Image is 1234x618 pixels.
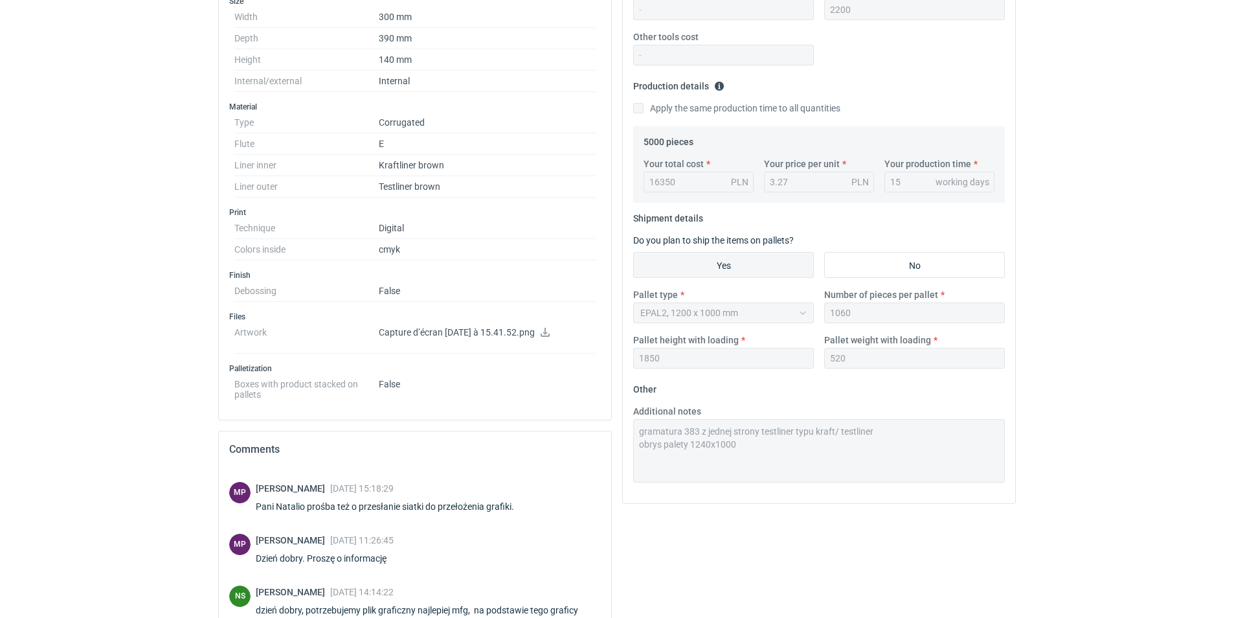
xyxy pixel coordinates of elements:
[633,334,739,347] label: Pallet height with loading
[234,112,379,133] dt: Type
[633,102,840,115] label: Apply the same production time to all quantities
[379,280,596,302] dd: False
[330,483,394,494] span: [DATE] 15:18:29
[256,552,402,565] div: Dzień dobry. Proszę o informację
[234,218,379,239] dt: Technique
[229,363,601,374] h3: Palletization
[633,379,656,395] legend: Other
[379,133,596,155] dd: E
[764,157,840,170] label: Your price per unit
[234,155,379,176] dt: Liner inner
[644,132,693,147] legend: 5000 pieces
[633,419,1005,483] textarea: gramatura 383 z jednej strony testliner typu kraft/ testliner obrys palety 1240x1000
[229,442,601,457] h2: Comments
[379,49,596,71] dd: 140 mm
[229,312,601,322] h3: Files
[229,586,251,607] div: Natalia Stępak
[633,405,701,418] label: Additional notes
[884,157,971,170] label: Your production time
[234,28,379,49] dt: Depth
[229,534,251,555] figcaption: MP
[379,155,596,176] dd: Kraftliner brown
[229,586,251,607] figcaption: NS
[256,500,530,513] div: Pani Natalio prośba też o przesłanie siatki do przełożenia grafiki.
[234,71,379,92] dt: Internal/external
[633,76,724,91] legend: Production details
[256,587,330,597] span: [PERSON_NAME]
[379,239,596,260] dd: cmyk
[644,157,704,170] label: Your total cost
[379,112,596,133] dd: Corrugated
[229,102,601,112] h3: Material
[633,235,794,246] label: Do you plan to ship the items on pallets?
[379,327,596,339] p: Capture d’écran [DATE] à 15.41.52.png
[379,218,596,239] dd: Digital
[731,176,748,189] div: PLN
[256,483,330,494] span: [PERSON_NAME]
[824,288,938,301] label: Number of pieces per pallet
[936,176,989,189] div: working days
[229,207,601,218] h3: Print
[229,482,251,503] figcaption: MP
[633,30,699,43] label: Other tools cost
[379,71,596,92] dd: Internal
[234,374,379,400] dt: Boxes with product stacked on pallets
[229,270,601,280] h3: Finish
[234,6,379,28] dt: Width
[330,587,394,597] span: [DATE] 14:14:22
[229,482,251,503] div: Michał Palasek
[824,334,931,347] label: Pallet weight with loading
[851,176,869,189] div: PLN
[633,288,678,301] label: Pallet type
[379,6,596,28] dd: 300 mm
[234,280,379,302] dt: Debossing
[234,133,379,155] dt: Flute
[330,535,394,545] span: [DATE] 11:26:45
[234,322,379,354] dt: Artwork
[234,239,379,260] dt: Colors inside
[379,28,596,49] dd: 390 mm
[379,374,596,400] dd: False
[229,534,251,555] div: Michał Palasek
[379,176,596,198] dd: Testliner brown
[633,208,703,223] legend: Shipment details
[234,176,379,198] dt: Liner outer
[256,535,330,545] span: [PERSON_NAME]
[234,49,379,71] dt: Height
